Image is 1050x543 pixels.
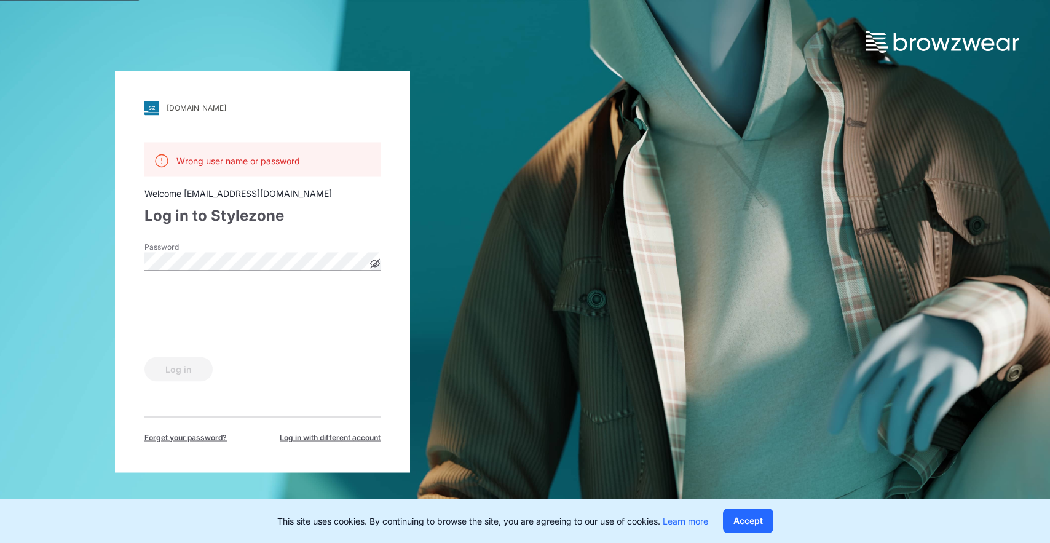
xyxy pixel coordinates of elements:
span: Forget your password? [144,432,227,443]
p: This site uses cookies. By continuing to browse the site, you are agreeing to our use of cookies. [277,515,708,528]
label: Password [144,241,231,252]
img: browzwear-logo.73288ffb.svg [866,31,1019,53]
button: Accept [723,509,773,533]
a: Learn more [663,516,708,526]
p: Wrong user name or password [176,154,300,167]
div: Log in to Stylezone [144,204,381,226]
img: svg+xml;base64,PHN2ZyB3aWR0aD0iMjQiIGhlaWdodD0iMjQiIHZpZXdCb3g9IjAgMCAyNCAyNCIgZmlsbD0ibm9uZSIgeG... [154,153,169,168]
div: [DOMAIN_NAME] [167,103,226,113]
span: Log in with different account [280,432,381,443]
a: [DOMAIN_NAME] [144,100,381,115]
div: Welcome [EMAIL_ADDRESS][DOMAIN_NAME] [144,186,381,199]
iframe: reCAPTCHA [144,289,331,337]
img: svg+xml;base64,PHN2ZyB3aWR0aD0iMjgiIGhlaWdodD0iMjgiIHZpZXdCb3g9IjAgMCAyOCAyOCIgZmlsbD0ibm9uZSIgeG... [144,100,159,115]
